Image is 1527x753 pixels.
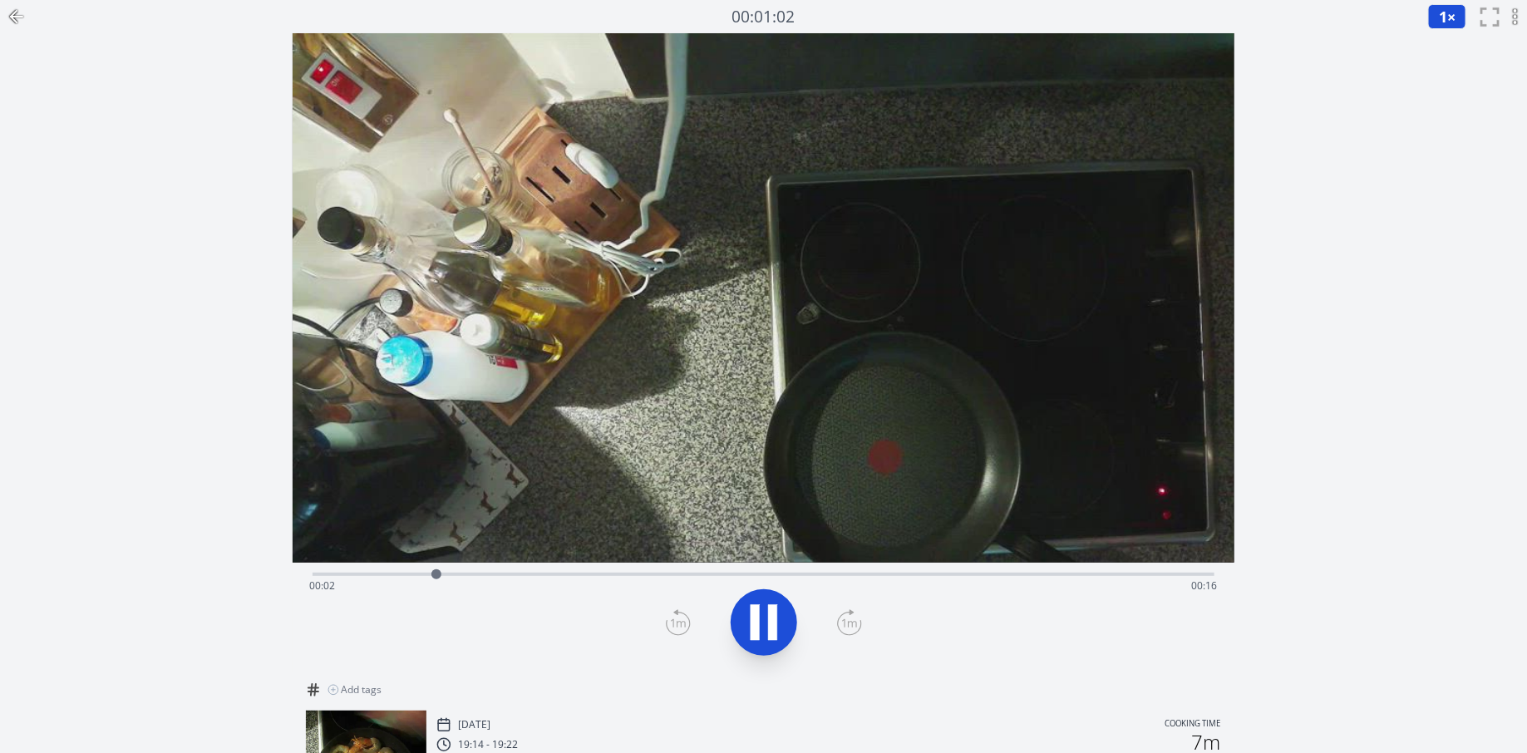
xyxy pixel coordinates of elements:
[1165,717,1221,732] p: Cooking time
[1192,732,1221,752] h2: 7m
[732,5,796,29] a: 00:01:02
[1192,578,1218,593] span: 00:16
[309,578,335,593] span: 00:02
[458,718,490,731] p: [DATE]
[321,677,388,703] button: Add tags
[458,738,518,751] p: 19:14 - 19:22
[1428,4,1466,29] button: 1×
[1439,7,1447,27] span: 1
[341,683,382,696] span: Add tags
